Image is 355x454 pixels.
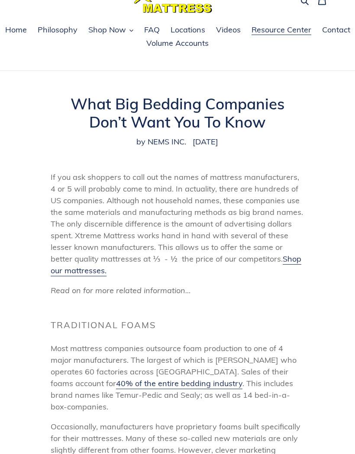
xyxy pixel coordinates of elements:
[51,95,305,131] h1: What Big Bedding Companies Don’t Want You To Know
[51,343,297,388] span: Most mattress companies outsource foam production to one of 4 major manufacturers. The largest of...
[252,25,311,35] span: Resource Center
[166,24,210,37] a: Locations
[51,285,189,295] span: Read on for more related information..
[116,378,242,388] span: 40% of the entire bedding industry
[38,25,77,35] span: Philosophy
[171,25,205,35] span: Locations
[1,24,31,37] a: Home
[51,378,293,412] span: . This includes brand names like Temur-Pedic and Sealy; as well as 14 bed-in-a-box-companies.
[322,25,350,35] span: Contact
[136,136,186,147] span: by NEMS INC.
[140,24,164,37] a: FAQ
[212,24,245,37] a: Videos
[51,320,156,330] span: Traditional Foams
[142,37,213,50] a: Volume Accounts
[33,24,82,37] a: Philosophy
[5,25,27,35] span: Home
[193,137,218,147] time: [DATE]
[146,38,209,48] span: Volume Accounts
[247,24,316,37] a: Resource Center
[88,25,126,35] span: Shop Now
[216,25,241,35] span: Videos
[84,24,138,37] button: Shop Now
[51,172,303,264] span: If you ask shoppers to call out the names of mattress manufacturers, 4 or 5 will probably come to...
[318,24,355,37] a: Contact
[144,25,160,35] span: FAQ
[189,285,190,295] span: .
[116,378,242,389] a: 40% of the entire bedding industry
